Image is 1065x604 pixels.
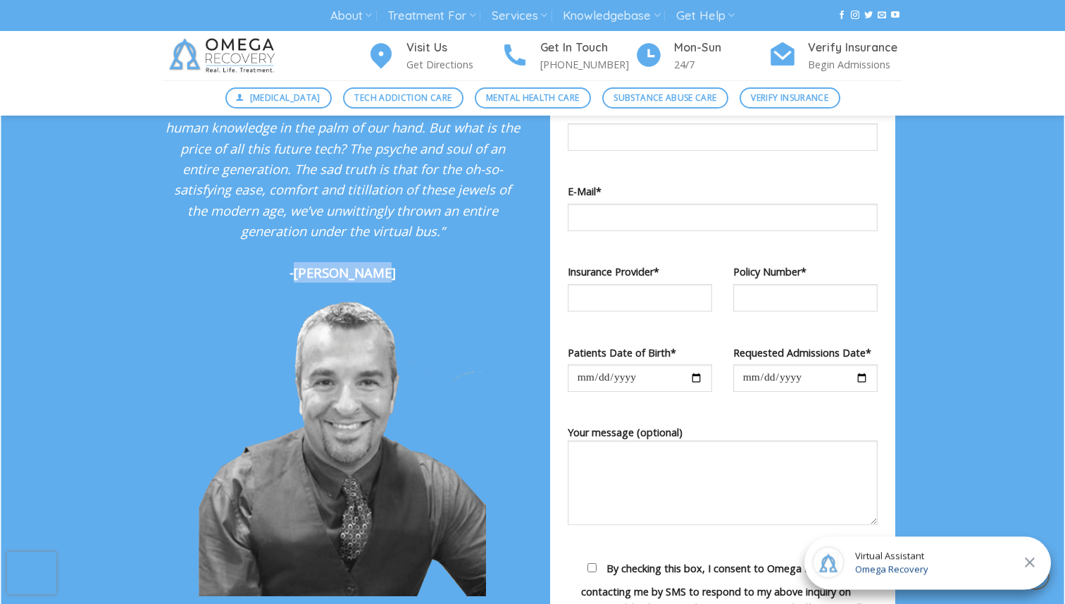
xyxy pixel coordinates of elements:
[540,56,635,73] p: [PHONE_NUMBER]
[751,91,828,104] span: Verify Insurance
[568,345,712,361] label: Patients Date of Birth*
[568,183,878,199] label: E-Mail*
[740,87,840,109] a: Verify Insurance
[878,11,886,20] a: Send us an email
[733,264,878,280] label: Policy Number*
[163,31,286,80] img: Omega Recovery
[164,15,521,240] em: “Unfortunately, it seems that we, as a society, have entered into a Faustian deal. Yes, we have t...
[851,11,859,20] a: Follow on Instagram
[568,264,712,280] label: Insurance Provider*
[343,87,463,109] a: Tech Addiction Care
[568,440,878,525] textarea: Your message (optional)
[354,91,451,104] span: Tech Addiction Care
[330,3,372,29] a: About
[387,3,475,29] a: Treatment For
[475,87,591,109] a: Mental Health Care
[540,39,635,57] h4: Get In Touch
[289,264,396,281] strong: -[PERSON_NAME]
[501,39,635,73] a: Get In Touch [PHONE_NUMBER]
[225,87,332,109] a: [MEDICAL_DATA]
[367,39,501,73] a: Visit Us Get Directions
[808,56,902,73] p: Begin Admissions
[864,11,873,20] a: Follow on Twitter
[676,3,735,29] a: Get Help
[587,563,597,572] input: By checking this box, I consent to Omega Recovery contacting me by SMS to respond to my above inq...
[614,91,716,104] span: Substance Abuse Care
[406,39,501,57] h4: Visit Us
[486,91,579,104] span: Mental Health Care
[674,56,768,73] p: 24/7
[808,39,902,57] h4: Verify Insurance
[250,91,320,104] span: [MEDICAL_DATA]
[837,11,846,20] a: Follow on Facebook
[891,11,899,20] a: Follow on YouTube
[406,56,501,73] p: Get Directions
[563,3,660,29] a: Knowledgebase
[602,87,728,109] a: Substance Abuse Care
[492,3,547,29] a: Services
[674,39,768,57] h4: Mon-Sun
[568,424,878,535] label: Your message (optional)
[733,345,878,361] label: Requested Admissions Date*
[768,39,902,73] a: Verify Insurance Begin Admissions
